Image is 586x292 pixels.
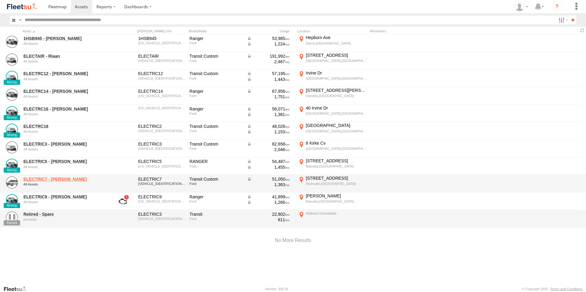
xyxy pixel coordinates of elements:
div: Ranger [190,36,243,41]
div: Ford [190,77,243,80]
div: Transit Custom [190,124,243,129]
div: WF0YXXTTGYLS21315 [138,77,185,80]
label: Click to View Current Location [297,140,367,157]
div: [STREET_ADDRESS][PERSON_NAME] [306,88,367,93]
a: View Asset Details [6,88,18,101]
a: ELECTRC16 - [PERSON_NAME] [24,106,107,112]
div: Data from Vehicle CANbus [247,112,290,117]
div: 2,467 [247,59,290,64]
div: 22,802 [247,211,290,217]
label: Click to View Current Location [297,88,367,104]
div: ELECTAIR [138,53,185,59]
a: View Asset with Fault/s [111,194,134,209]
a: ELECTAIR - Riaan [24,53,107,59]
label: Click to View Current Location [297,35,367,51]
div: ELECTRC14 [138,88,185,94]
div: Version: 305.01 [265,287,288,291]
div: Rivervale,[GEOGRAPHIC_DATA] [306,182,367,186]
div: Data from Vehicle CANbus [247,77,290,82]
div: Ford [190,112,243,115]
a: ELECTRIC3 - [PERSON_NAME] [24,141,107,147]
span: Refresh [579,27,586,33]
div: Transit Custom [190,141,243,147]
div: 1,751 [247,94,290,99]
div: Balcatta,[GEOGRAPHIC_DATA] [306,164,367,168]
div: Darch,[GEOGRAPHIC_DATA] [306,41,367,45]
div: [GEOGRAPHIC_DATA],[GEOGRAPHIC_DATA] [306,111,367,116]
div: Data from Vehicle CANbus [247,129,290,135]
div: MNAUMAF50FW475764 [138,200,185,203]
div: 1HSB945 [138,36,185,41]
div: Ranger [190,194,243,200]
a: 1HSB945 - [PERSON_NAME] [24,36,107,41]
a: View Asset Details [6,141,18,153]
label: Search Filter Options [556,16,569,24]
div: Ranger [190,106,243,112]
label: Click to View Current Location [297,158,367,175]
div: Data from Vehicle CANbus [247,124,290,129]
a: View Asset Details [6,106,18,118]
div: WF0YXXTTGYNJ17812 [138,59,185,63]
div: undefined [24,147,107,151]
a: Terms and Conditions [550,287,583,291]
a: View Asset Details [6,194,18,206]
div: Ford [190,41,243,45]
a: ELECTRIC7 - [PERSON_NAME] [24,176,107,182]
div: 611 [247,217,290,222]
div: ELECTRC12 [138,71,185,76]
div: ELECTRIC3 [138,141,185,147]
a: View Asset Details [6,159,18,171]
label: Search Query [18,16,23,24]
div: Transit [190,211,243,217]
div: RANGER [190,159,243,164]
div: Usage [246,29,295,33]
div: Ford [190,182,243,186]
div: Data from Vehicle CANbus [247,176,290,182]
div: [GEOGRAPHIC_DATA],[GEOGRAPHIC_DATA] [306,59,367,63]
div: [STREET_ADDRESS] [306,175,367,181]
a: Visit our Website [3,286,31,292]
div: [STREET_ADDRESS] [306,158,367,164]
div: Wayne Betts [513,2,530,11]
div: undefined [24,165,107,169]
label: Click to View Current Location [297,105,367,122]
div: ELECTRIC5 [138,159,185,164]
div: [PERSON_NAME] [306,193,367,199]
div: Reminders [370,29,468,33]
label: Click to View Current Location [297,70,367,87]
a: View Asset Details [6,124,18,136]
div: [STREET_ADDRESS] [306,52,367,58]
div: WF0YXXTTGYKU87957 [138,182,185,186]
div: Data from Vehicle CANbus [247,164,290,170]
div: Ford [190,59,243,63]
div: Hepburn Ave [306,35,367,40]
div: undefined [24,42,107,45]
label: Click to View Current Location [297,211,367,227]
div: [PERSON_NAME]./Vin [137,29,186,33]
div: Data from Vehicle CANbus [247,88,290,94]
label: Click to View Current Location [297,193,367,210]
a: ELECTRIC9 - [PERSON_NAME] [24,194,107,200]
div: undefined [24,182,107,186]
div: undefined [24,112,107,116]
a: Retired - Spare [24,211,107,217]
div: undefined [24,218,107,221]
div: undefined [24,200,107,204]
div: undefined [24,77,107,81]
div: undefined [24,95,107,98]
div: MNAUMAF50HW805362 [138,41,185,45]
div: Click to Sort [23,29,108,33]
div: Data from Vehicle CANbus [247,141,290,147]
label: Click to View Current Location [297,52,367,69]
div: Data from Vehicle CANbus [247,106,290,112]
a: ELECTRC14 - [PERSON_NAME] [24,88,107,94]
a: View Asset Details [6,211,18,224]
div: Data from Vehicle CANbus [247,159,290,164]
div: Balcatta,[GEOGRAPHIC_DATA] [306,199,367,204]
div: [GEOGRAPHIC_DATA] [306,123,367,128]
div: Transit Custom [190,176,243,182]
div: Transit Custom [190,71,243,76]
div: 1,363 [247,182,290,187]
div: Data from Vehicle CANbus [247,71,290,76]
div: [GEOGRAPHIC_DATA],[GEOGRAPHIC_DATA] [306,146,367,151]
